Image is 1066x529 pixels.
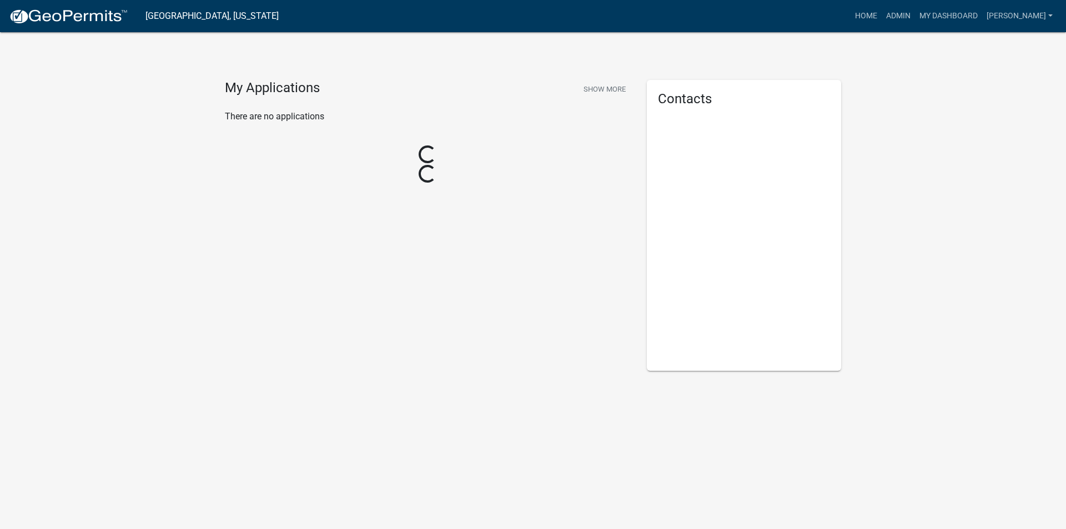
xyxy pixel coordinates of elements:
[579,80,630,98] button: Show More
[658,91,830,107] h5: Contacts
[225,110,630,123] p: There are no applications
[982,6,1057,27] a: [PERSON_NAME]
[882,6,915,27] a: Admin
[145,7,279,26] a: [GEOGRAPHIC_DATA], [US_STATE]
[851,6,882,27] a: Home
[225,80,320,97] h4: My Applications
[915,6,982,27] a: My Dashboard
